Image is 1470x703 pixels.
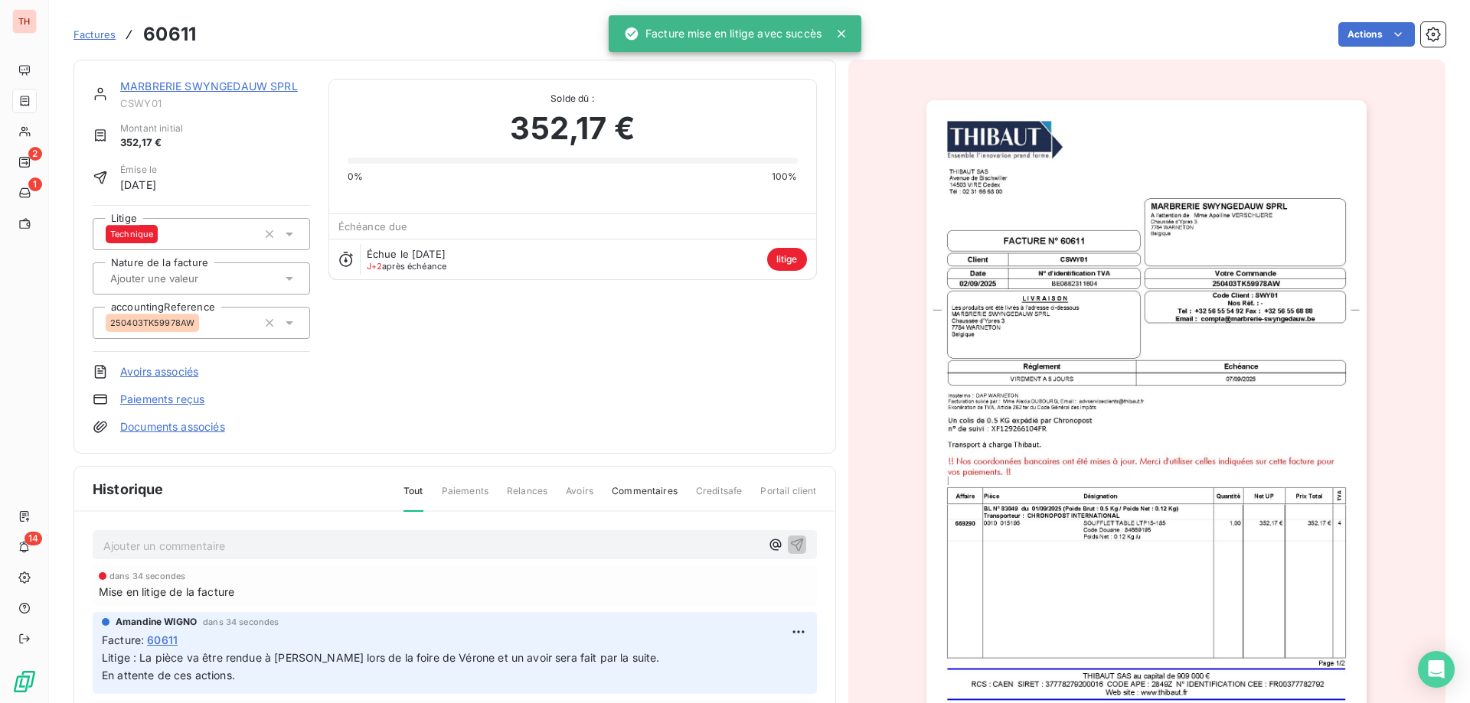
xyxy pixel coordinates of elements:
span: dans 34 secondes [203,617,279,627]
span: Facture : [102,632,144,648]
span: 1 [28,177,42,191]
a: Factures [73,27,116,42]
span: J+2 [367,261,382,272]
h3: 60611 [143,21,196,48]
span: après échéance [367,262,447,271]
span: 60611 [147,632,178,648]
span: Litige : La pièce va être rendue à [PERSON_NAME] lors de la foire de Vérone et un avoir sera fait... [102,651,660,682]
a: MARBRERIE SWYNGEDAUW SPRL [120,80,298,93]
span: Mise en litige de la facture [99,584,234,600]
div: TH [12,9,37,34]
span: Solde dû : [348,92,798,106]
span: Paiements [442,484,488,510]
a: Avoirs associés [120,364,198,379]
span: dans 34 secondes [109,571,185,581]
span: Technique [110,229,153,239]
span: 250403TK59978AW [110,318,194,327]
a: Documents associés [120,419,225,434]
span: CSWY01 [120,97,310,109]
span: 352,17 € [120,135,183,151]
span: Émise le [120,163,157,177]
span: Échue le [DATE] [367,248,446,260]
span: Historique [93,479,164,500]
span: Factures [73,28,116,41]
span: 0% [348,170,363,184]
a: Paiements reçus [120,392,204,407]
div: Open Intercom Messenger [1418,651,1455,688]
span: Avoirs [566,484,593,510]
div: Facture mise en litige avec succès [624,20,822,47]
button: Actions [1338,22,1415,47]
span: 352,17 € [510,106,634,151]
img: Logo LeanPay [12,669,37,694]
span: 14 [24,532,42,545]
input: Ajouter une valeur [109,272,263,285]
span: Portail client [760,484,816,510]
span: 100% [772,170,798,184]
span: Commentaires [612,484,678,510]
span: [DATE] [120,177,157,193]
span: Creditsafe [696,484,743,510]
span: Tout [403,484,423,512]
span: Relances [507,484,547,510]
span: 2 [28,147,42,161]
span: litige [767,248,807,271]
span: Montant initial [120,122,183,135]
span: Amandine WIGNO [116,615,197,629]
span: Échéance due [338,220,408,233]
